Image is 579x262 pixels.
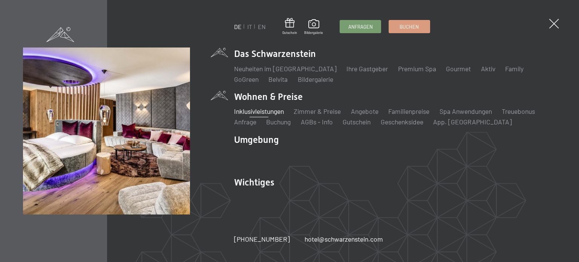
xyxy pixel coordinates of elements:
[234,64,337,73] a: Neuheiten im [GEOGRAPHIC_DATA]
[481,64,495,73] a: Aktiv
[440,107,492,115] a: Spa Anwendungen
[301,118,333,126] a: AGBs - Info
[294,107,341,115] a: Zimmer & Preise
[400,23,419,30] span: Buchen
[234,107,284,115] a: Inklusivleistungen
[282,18,297,35] a: Gutschein
[340,20,381,33] a: Anfragen
[247,23,252,30] a: IT
[234,235,290,243] span: [PHONE_NUMBER]
[433,118,512,126] a: App. [GEOGRAPHIC_DATA]
[234,234,290,244] a: [PHONE_NUMBER]
[258,23,266,30] a: EN
[304,19,323,35] a: Bildergalerie
[234,75,259,83] a: GoGreen
[234,118,256,126] a: Anfrage
[398,64,436,73] a: Premium Spa
[351,107,378,115] a: Angebote
[305,234,383,244] a: hotel@schwarzenstein.com
[505,64,524,73] a: Family
[502,107,535,115] a: Treuebonus
[234,23,242,30] a: DE
[346,64,388,73] a: Ihre Gastgeber
[304,31,323,35] span: Bildergalerie
[282,31,297,35] span: Gutschein
[343,118,371,126] a: Gutschein
[381,118,423,126] a: Geschenksidee
[389,20,430,33] a: Buchen
[268,75,288,83] a: Belvita
[446,64,471,73] a: Gourmet
[266,118,291,126] a: Buchung
[298,75,333,83] a: Bildergalerie
[388,107,429,115] a: Familienpreise
[348,23,373,30] span: Anfragen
